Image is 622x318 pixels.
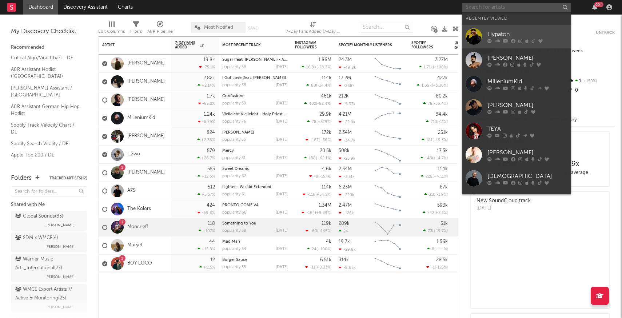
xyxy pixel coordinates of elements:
[432,247,434,251] span: 8
[339,57,352,62] div: 24.3M
[440,221,448,226] div: 51k
[102,43,157,47] div: Artist
[127,188,135,194] a: A7S
[322,185,331,190] div: 114k
[487,53,567,62] div: [PERSON_NAME]
[339,120,355,124] div: -22.8k
[419,65,448,69] div: ( )
[248,26,258,30] button: Save
[318,57,331,62] div: 1.86M
[222,112,314,116] a: Vielleicht Vielleicht - Holy Priest & elMefti Remix
[11,174,32,183] div: Folders
[198,192,215,197] div: +5.57 %
[425,156,432,160] span: 148
[127,79,165,85] a: [PERSON_NAME]
[455,150,484,159] div: 75.9
[434,65,447,69] span: +108 %
[45,221,75,230] span: [PERSON_NAME]
[11,27,87,36] div: My Discovery Checklist
[222,167,249,171] a: Sweet Dreams
[434,102,447,106] span: -56.4 %
[11,151,80,159] a: Apple Top 200 / DE
[455,168,484,177] div: 84.1
[424,65,433,69] span: 1.71k
[417,83,448,88] div: ( )
[437,76,448,80] div: 427k
[420,156,448,160] div: ( )
[198,210,215,215] div: -69.8 %
[317,156,330,160] span: +62.1 %
[455,96,484,104] div: 52.0
[466,14,567,23] div: Recently Viewed
[462,143,571,167] a: [PERSON_NAME]
[45,242,75,251] span: [PERSON_NAME]
[339,43,393,47] div: Spotify Monthly Listeners
[371,218,404,236] svg: Chart title
[45,303,75,311] span: [PERSON_NAME]
[306,83,331,88] div: ( )
[197,156,215,160] div: +26.7 %
[198,119,215,124] div: -6.79 %
[431,266,435,270] span: -1
[339,76,351,80] div: 17.2M
[11,186,87,197] input: Search for folders...
[371,127,404,146] svg: Chart title
[222,258,288,262] div: Burger Sauce
[11,121,80,136] a: Spotify Track Velocity Chart / DE
[147,27,173,36] div: A&R Pipeline
[455,205,484,214] div: 47.3
[286,18,340,39] div: 7-Day Fans Added (7-Day Fans Added)
[317,84,330,88] span: -34.4 %
[435,57,448,62] div: 3.27M
[15,285,81,303] div: WMCE Export Artists // Active & Monitoring ( 25 )
[222,65,246,69] div: popularity: 59
[130,18,142,39] div: Filters
[339,203,352,208] div: 2.47M
[309,156,316,160] span: 188
[147,18,173,39] div: A&R Pipeline
[435,112,448,117] div: 84.4k
[437,203,448,208] div: 593k
[222,120,246,124] div: popularity: 76
[130,27,142,36] div: Filters
[339,211,354,215] div: -126k
[455,241,484,250] div: 70.1
[320,148,331,153] div: 20.5k
[596,29,615,36] button: Untrack
[127,133,165,139] a: [PERSON_NAME]
[276,229,288,233] div: [DATE]
[339,185,352,190] div: 6.23M
[436,266,447,270] span: -125 %
[426,265,448,270] div: ( )
[203,57,215,62] div: 19.8k
[222,265,246,269] div: popularity: 35
[339,94,348,99] div: 212k
[581,79,597,83] span: +150 %
[433,84,447,88] span: +5.36 %
[197,138,215,142] div: +2.36 %
[15,255,81,273] div: Warner Music Arts_International ( 27 )
[199,228,215,233] div: +107 %
[455,114,484,123] div: 78.4
[433,229,447,233] span: +19.7 %
[487,172,567,180] div: [DEMOGRAPHIC_DATA]
[371,200,404,218] svg: Chart title
[302,65,331,69] div: ( )
[322,130,331,135] div: 172k
[428,229,432,233] span: 73
[339,192,354,197] div: -220k
[487,148,567,157] div: [PERSON_NAME]
[304,101,331,106] div: ( )
[204,25,233,30] span: Most Notified
[455,187,484,195] div: 63.4
[222,76,286,80] a: I Got Love (feat. [PERSON_NAME])
[371,73,404,91] svg: Chart title
[318,247,330,251] span: +100 %
[462,72,571,96] a: MilleniumKid
[198,83,215,88] div: +2.14 %
[222,58,288,62] div: Sugar (feat. Francesco Yates) - ALOK Remix
[222,222,256,226] a: Something to You
[339,167,352,171] div: 2.34M
[203,76,215,80] div: 2.82k
[462,167,571,190] a: [DEMOGRAPHIC_DATA]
